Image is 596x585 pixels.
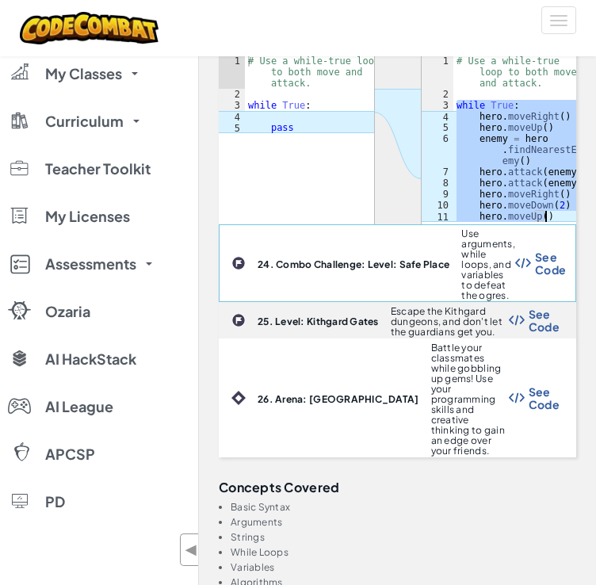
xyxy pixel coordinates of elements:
[219,302,576,338] a: 25. Level: Kithgard Gates Escape the Kithgard dungeons, and don't let the guardians get you. Show...
[422,55,453,89] div: 1
[422,100,453,111] div: 3
[219,224,576,302] a: 24. Combo Challenge: Level: Safe Place Use arguments, while loops, and variables to defeat the og...
[219,338,576,457] a: 26. Arena: [GEOGRAPHIC_DATA] Battle your classmates while gobbling up gems! Use your programming ...
[219,89,245,100] div: 2
[219,480,576,494] h3: Concepts covered
[231,517,576,527] li: Arguments
[45,114,124,128] span: Curriculum
[535,250,566,276] span: See Code
[219,100,245,111] div: 3
[509,315,525,326] img: Show Code Logo
[45,352,136,366] span: AI HackStack
[231,562,576,572] li: Variables
[391,306,509,337] p: Escape the Kithgard dungeons, and don't let the guardians get you.
[185,538,198,561] span: ◀
[231,256,246,270] img: IconChallengeLevel.svg
[431,342,509,456] p: Battle your classmates while gobbling up gems! Use your programming skills and creative thinking ...
[422,133,453,166] div: 6
[231,532,576,542] li: Strings
[529,308,560,333] span: See Code
[219,55,245,89] div: 1
[422,178,453,189] div: 8
[422,189,453,200] div: 9
[20,12,159,44] img: CodeCombat logo
[45,257,136,271] span: Assessments
[461,228,515,300] p: Use arguments, while loops, and variables to defeat the ogres.
[515,258,531,269] img: Show Code Logo
[45,162,151,176] span: Teacher Toolkit
[422,89,453,100] div: 2
[258,258,449,270] b: 24. Combo Challenge: Level: Safe Place
[219,122,245,133] div: 5
[422,111,453,122] div: 4
[219,111,245,122] div: 4
[45,209,130,224] span: My Licenses
[422,166,453,178] div: 7
[509,392,525,403] img: Show Code Logo
[45,67,122,81] span: My Classes
[45,400,113,414] span: AI League
[231,391,246,405] img: IconIntro.svg
[422,211,453,222] div: 11
[231,313,246,327] img: IconChallengeLevel.svg
[529,385,560,411] span: See Code
[258,315,379,327] b: 25. Level: Kithgard Gates
[231,547,576,557] li: While Loops
[45,304,90,319] span: Ozaria
[422,200,453,211] div: 10
[422,122,453,133] div: 5
[258,393,419,405] b: 26. Arena: [GEOGRAPHIC_DATA]
[231,502,576,512] li: Basic Syntax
